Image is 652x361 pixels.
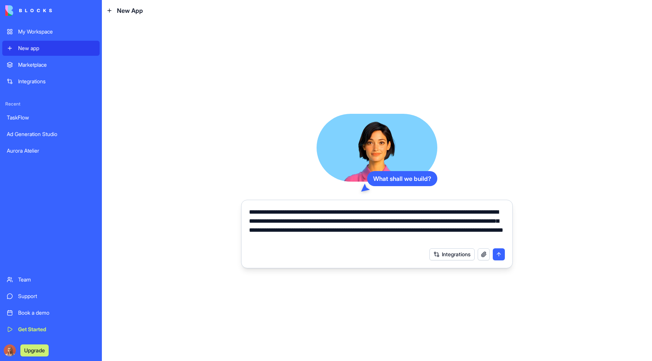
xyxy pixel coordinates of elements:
[2,24,100,39] a: My Workspace
[2,305,100,320] a: Book a demo
[2,272,100,287] a: Team
[367,171,437,186] div: What shall we build?
[2,110,100,125] a: TaskFlow
[18,61,95,69] div: Marketplace
[20,346,49,354] a: Upgrade
[18,309,95,317] div: Book a demo
[2,322,100,337] a: Get Started
[2,143,100,158] a: Aurora Atelier
[20,344,49,356] button: Upgrade
[4,344,16,356] img: Marina_gj5dtt.jpg
[2,127,100,142] a: Ad Generation Studio
[117,6,143,15] span: New App
[429,248,475,260] button: Integrations
[2,41,100,56] a: New app
[7,147,95,154] div: Aurora Atelier
[2,74,100,89] a: Integrations
[2,57,100,72] a: Marketplace
[18,292,95,300] div: Support
[5,5,52,16] img: logo
[2,289,100,304] a: Support
[7,114,95,121] div: TaskFlow
[7,130,95,138] div: Ad Generation Studio
[18,28,95,35] div: My Workspace
[18,44,95,52] div: New app
[18,276,95,283] div: Team
[18,326,95,333] div: Get Started
[2,101,100,107] span: Recent
[18,78,95,85] div: Integrations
